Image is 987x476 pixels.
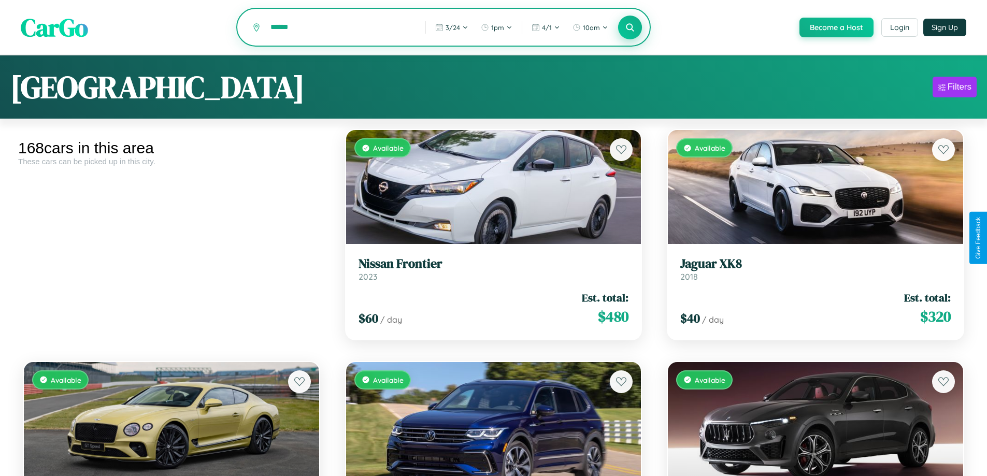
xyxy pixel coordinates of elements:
[680,256,951,282] a: Jaguar XK82018
[359,271,377,282] span: 2023
[359,256,629,271] h3: Nissan Frontier
[373,376,404,384] span: Available
[446,23,460,32] span: 3 / 24
[359,256,629,282] a: Nissan Frontier2023
[582,290,628,305] span: Est. total:
[702,314,724,325] span: / day
[799,18,874,37] button: Become a Host
[680,271,698,282] span: 2018
[933,77,977,97] button: Filters
[975,217,982,259] div: Give Feedback
[904,290,951,305] span: Est. total:
[680,310,700,327] span: $ 40
[18,157,325,166] div: These cars can be picked up in this city.
[923,19,966,36] button: Sign Up
[373,143,404,152] span: Available
[583,23,600,32] span: 10am
[359,310,378,327] span: $ 60
[380,314,402,325] span: / day
[18,139,325,157] div: 168 cars in this area
[542,23,552,32] span: 4 / 1
[695,143,725,152] span: Available
[526,19,565,36] button: 4/1
[695,376,725,384] span: Available
[920,306,951,327] span: $ 320
[881,18,918,37] button: Login
[21,10,88,45] span: CarGo
[10,66,305,108] h1: [GEOGRAPHIC_DATA]
[491,23,504,32] span: 1pm
[680,256,951,271] h3: Jaguar XK8
[948,82,971,92] div: Filters
[567,19,613,36] button: 10am
[476,19,518,36] button: 1pm
[51,376,81,384] span: Available
[430,19,474,36] button: 3/24
[598,306,628,327] span: $ 480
